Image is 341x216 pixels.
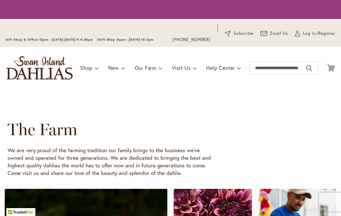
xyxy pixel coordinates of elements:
[80,64,93,71] span: Shop
[135,64,156,71] span: Our Farm
[108,64,119,71] span: New
[6,38,99,42] span: Gift Shop & Office Open - [DATE]-[DATE] 9-4:30pm /
[172,37,211,43] a: [PHONE_NUMBER]
[270,30,288,37] span: Email Us
[234,30,254,37] span: Subscribe
[225,30,254,37] a: Subscribe
[260,30,288,37] a: Email Us
[8,147,213,177] p: We are very proud of the farming tradition our family brings to the business we’ve owned and oper...
[206,64,235,71] span: Help Center
[295,30,335,37] a: Log In/Register
[306,63,312,73] button: Search
[172,64,190,71] span: Visit Us
[6,56,73,80] a: store logo
[8,120,315,139] h1: The Farm
[99,38,153,42] span: Gift Shop Open - [DATE] 10-3pm
[303,30,335,37] span: Log In/Register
